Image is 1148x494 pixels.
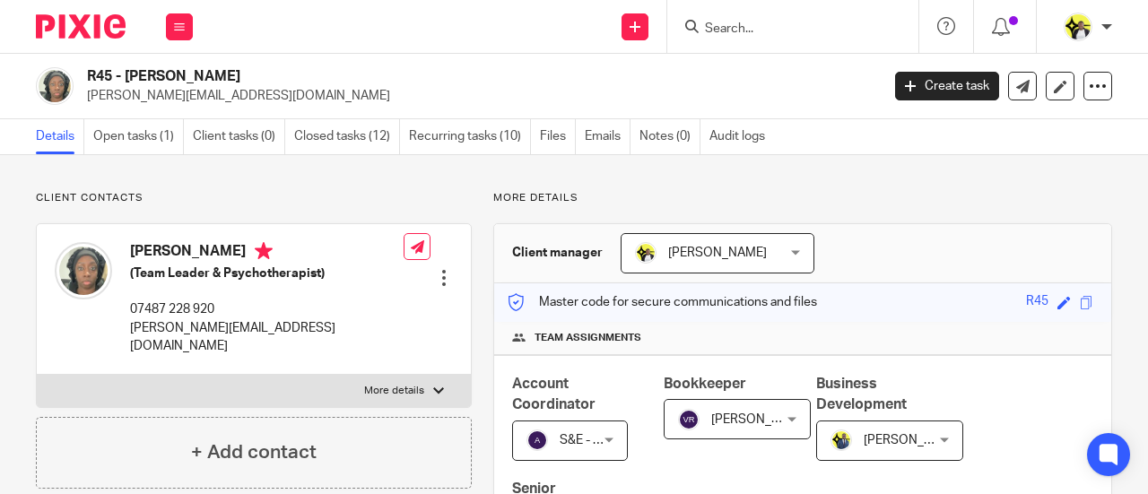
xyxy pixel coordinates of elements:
[36,14,126,39] img: Pixie
[635,242,657,264] img: Carine-Starbridge.jpg
[703,22,865,38] input: Search
[639,119,700,154] a: Notes (0)
[193,119,285,154] a: Client tasks (0)
[895,72,999,100] a: Create task
[831,429,852,451] img: Dennis-Starbridge.jpg
[678,409,700,430] img: svg%3E
[87,87,868,105] p: [PERSON_NAME][EMAIL_ADDRESS][DOMAIN_NAME]
[668,247,767,259] span: [PERSON_NAME]
[130,319,404,356] p: [PERSON_NAME][EMAIL_ADDRESS][DOMAIN_NAME]
[540,119,576,154] a: Files
[255,242,273,260] i: Primary
[535,331,641,345] span: Team assignments
[512,244,603,262] h3: Client manager
[36,119,84,154] a: Details
[585,119,631,154] a: Emails
[93,119,184,154] a: Open tasks (1)
[526,429,548,451] img: svg%3E
[816,377,907,412] span: Business Development
[512,377,596,412] span: Account Coordinator
[664,377,746,391] span: Bookkeeper
[130,300,404,318] p: 07487 228 920
[87,67,712,86] h2: R45 - [PERSON_NAME]
[864,434,962,446] span: [PERSON_NAME]
[560,434,610,446] span: S&E - AC
[711,413,810,426] span: [PERSON_NAME]
[709,119,774,154] a: Audit logs
[493,191,1112,205] p: More details
[130,242,404,264] h4: [PERSON_NAME]
[1026,292,1048,313] div: R45
[55,242,112,299] img: k25.jpeg
[364,384,424,398] p: More details
[191,438,317,466] h4: + Add contact
[130,264,404,282] h5: (Team Leader & Psychotherapist)
[508,293,817,311] p: Master code for secure communications and files
[409,119,531,154] a: Recurring tasks (10)
[294,119,400,154] a: Closed tasks (12)
[1064,13,1092,41] img: Carine-Starbridge.jpg
[36,67,74,105] img: k25.jpeg
[36,191,472,205] p: Client contacts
